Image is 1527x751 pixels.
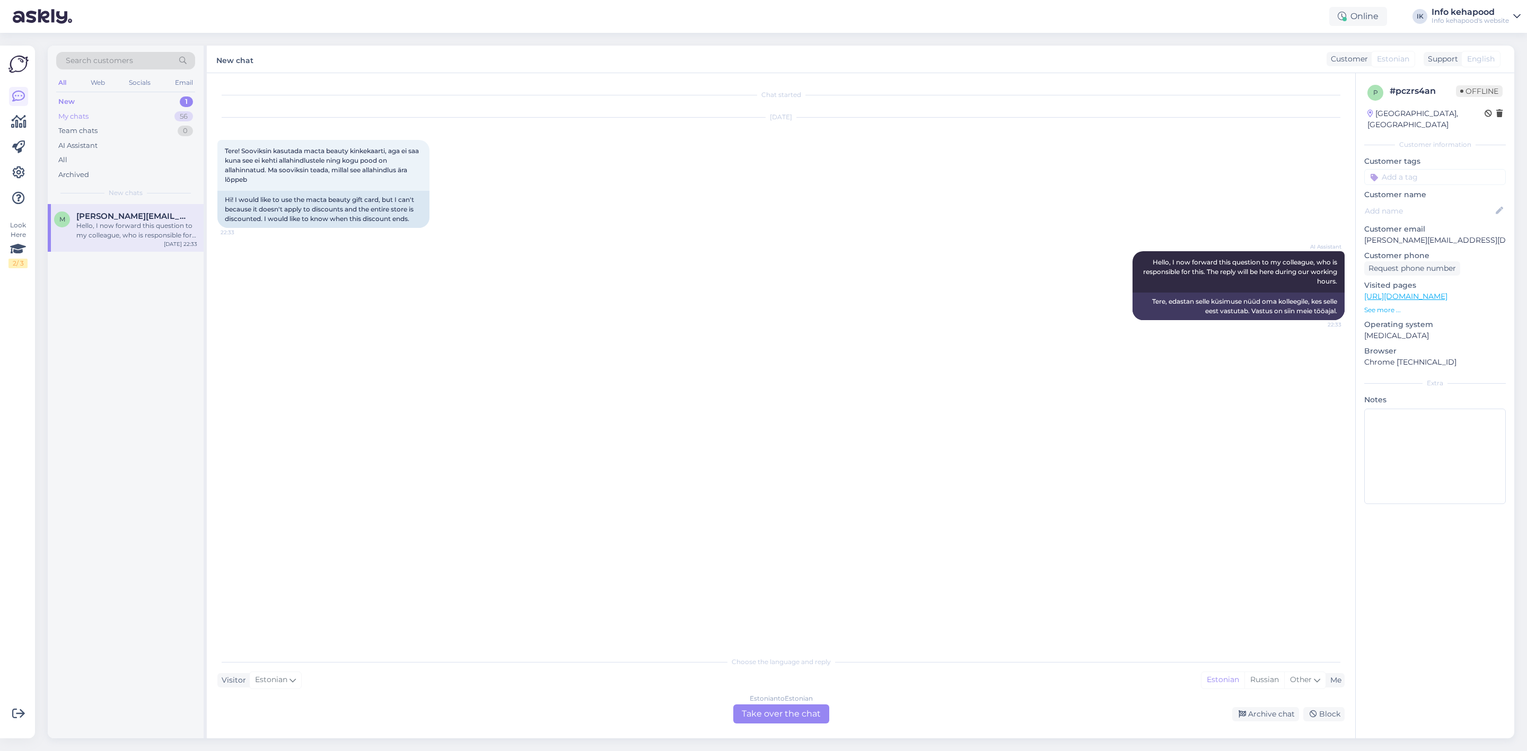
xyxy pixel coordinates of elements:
[1364,250,1506,261] p: Customer phone
[58,170,89,180] div: Archived
[1432,8,1521,25] a: Info kehapoodInfo kehapood's website
[178,126,193,136] div: 0
[8,220,28,268] div: Look Here
[1329,7,1387,26] div: Online
[1432,16,1509,25] div: Info kehapood's website
[76,211,187,221] span: marita.luhaaar@gmail.com
[1364,346,1506,357] p: Browser
[225,147,420,183] span: Tere! Sooviksin kasutada macta beauty kinkekaarti, aga ei saa kuna see ei kehti allahindlustele n...
[1302,321,1341,329] span: 22:33
[221,228,260,236] span: 22:33
[174,111,193,122] div: 56
[164,240,197,248] div: [DATE] 22:33
[1364,305,1506,315] p: See more ...
[217,112,1345,122] div: [DATE]
[1290,675,1312,684] span: Other
[1364,189,1506,200] p: Customer name
[1412,9,1427,24] div: IK
[1467,54,1495,65] span: English
[750,694,813,703] div: Estonian to Estonian
[1364,169,1506,185] input: Add a tag
[1432,8,1509,16] div: Info kehapood
[733,704,829,723] div: Take over the chat
[1373,89,1378,96] span: p
[1244,672,1284,688] div: Russian
[255,674,287,686] span: Estonian
[109,188,143,198] span: New chats
[1364,394,1506,405] p: Notes
[1364,319,1506,330] p: Operating system
[1364,235,1506,246] p: [PERSON_NAME][EMAIL_ADDRESS][DOMAIN_NAME]
[1364,291,1447,301] a: [URL][DOMAIN_NAME]
[1364,140,1506,149] div: Customer information
[217,90,1345,100] div: Chat started
[1133,293,1345,320] div: Tere, edastan selle küsimuse nüüd oma kolleegile, kes selle eest vastutab. Vastus on siin meie tö...
[1364,330,1506,341] p: [MEDICAL_DATA]
[1377,54,1409,65] span: Estonian
[8,54,29,74] img: Askly Logo
[1365,205,1494,217] input: Add name
[8,259,28,268] div: 2 / 3
[76,221,197,240] div: Hello, I now forward this question to my colleague, who is responsible for this. The reply will b...
[59,215,65,223] span: m
[58,126,98,136] div: Team chats
[1364,224,1506,235] p: Customer email
[58,96,75,107] div: New
[1326,675,1341,686] div: Me
[89,76,107,90] div: Web
[58,111,89,122] div: My chats
[217,675,246,686] div: Visitor
[1424,54,1458,65] div: Support
[1364,280,1506,291] p: Visited pages
[1327,54,1368,65] div: Customer
[58,140,98,151] div: AI Assistant
[1201,672,1244,688] div: Estonian
[1364,357,1506,368] p: Chrome [TECHNICAL_ID]
[66,55,133,66] span: Search customers
[1456,85,1503,97] span: Offline
[58,155,67,165] div: All
[1302,243,1341,251] span: AI Assistant
[127,76,153,90] div: Socials
[1143,258,1339,285] span: Hello, I now forward this question to my colleague, who is responsible for this. The reply will b...
[1367,108,1485,130] div: [GEOGRAPHIC_DATA], [GEOGRAPHIC_DATA]
[1232,707,1299,721] div: Archive chat
[217,191,429,228] div: Hi! I would like to use the macta beauty gift card, but I can't because it doesn't apply to disco...
[1364,261,1460,276] div: Request phone number
[1364,378,1506,388] div: Extra
[1303,707,1345,721] div: Block
[1390,85,1456,98] div: # pczrs4an
[56,76,68,90] div: All
[217,657,1345,667] div: Choose the language and reply
[180,96,193,107] div: 1
[1364,156,1506,167] p: Customer tags
[216,52,253,66] label: New chat
[173,76,195,90] div: Email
